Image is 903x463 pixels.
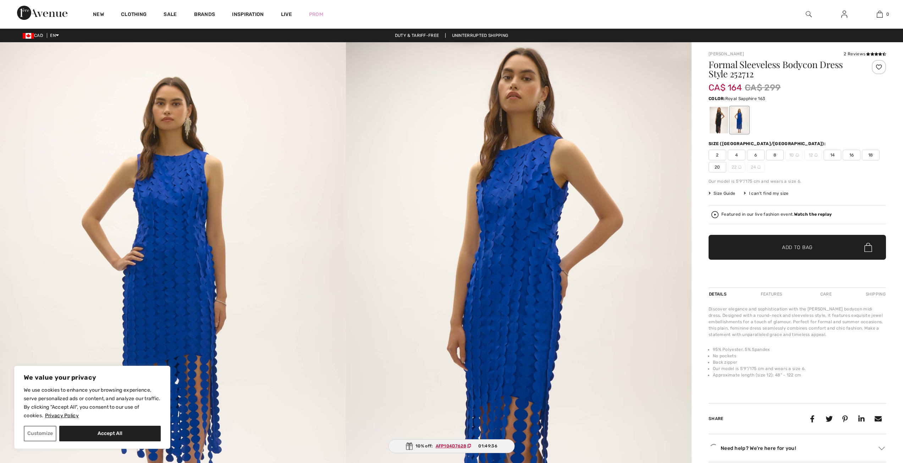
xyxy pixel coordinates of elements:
[877,10,883,18] img: My Bag
[879,447,885,450] img: Arrow2.svg
[713,372,886,378] li: Approximate length (size 12): 48" - 122 cm
[309,11,323,18] a: Prom
[794,212,832,217] strong: Watch the replay
[814,288,838,301] div: Care
[841,10,847,18] img: My Info
[194,11,215,19] a: Brands
[836,10,853,19] a: Sign In
[745,81,781,94] span: CA$ 299
[806,10,812,18] img: search the website
[59,426,161,441] button: Accept All
[747,150,765,160] span: 6
[709,190,735,197] span: Size Guide
[721,212,832,217] div: Featured in our live fashion event.
[795,153,799,157] img: ring-m.svg
[713,346,886,353] li: 95% Polyester, 5% Spandex
[709,416,723,421] span: Share
[710,107,728,133] div: Black
[766,150,784,160] span: 8
[747,162,765,172] span: 24
[785,150,803,160] span: 10
[709,178,886,184] div: Our model is 5'9"/175 cm and wears a size 6.
[804,150,822,160] span: 12
[713,359,886,365] li: Back zipper
[24,426,56,441] button: Customize
[730,107,749,133] div: Royal Sapphire 163
[23,33,34,39] img: Canadian Dollar
[862,150,880,160] span: 18
[14,366,170,449] div: We value your privacy
[814,153,818,157] img: ring-m.svg
[388,439,515,453] div: 10% off:
[23,33,46,38] span: CAD
[45,412,79,419] a: Privacy Policy
[782,244,813,251] span: Add to Bag
[709,235,886,260] button: Add to Bag
[709,51,744,56] a: [PERSON_NAME]
[232,11,264,19] span: Inspiration
[121,11,147,19] a: Clothing
[709,306,886,338] div: Discover elegance and sophistication with the [PERSON_NAME] bodycon midi dress. Designed with a r...
[709,162,726,172] span: 20
[728,162,745,172] span: 22
[864,243,872,252] img: Bag.svg
[744,190,788,197] div: I can't find my size
[709,150,726,160] span: 2
[864,288,886,301] div: Shipping
[709,443,886,453] div: Need help? We're here for you!
[50,33,59,38] span: EN
[93,11,104,19] a: New
[709,96,725,101] span: Color:
[164,11,177,19] a: Sale
[713,365,886,372] li: Our model is 5'9"/175 cm and wears a size 6.
[406,442,413,450] img: Gift.svg
[24,373,161,382] p: We value your privacy
[17,6,67,20] img: 1ère Avenue
[738,165,742,169] img: ring-m.svg
[757,165,761,169] img: ring-m.svg
[755,288,788,301] div: Features
[281,11,292,18] a: Live
[709,60,857,78] h1: Formal Sleeveless Bodycon Dress Style 252712
[844,51,886,57] div: 2 Reviews
[478,443,497,449] span: 01:49:36
[709,76,742,93] span: CA$ 164
[709,288,728,301] div: Details
[709,140,827,147] div: Size ([GEOGRAPHIC_DATA]/[GEOGRAPHIC_DATA]):
[862,10,897,18] a: 0
[824,150,841,160] span: 14
[713,353,886,359] li: No pockets
[728,150,745,160] span: 4
[711,211,718,218] img: Watch the replay
[843,150,860,160] span: 16
[436,443,466,448] ins: AFP104D7628
[886,11,889,17] span: 0
[24,386,161,420] p: We use cookies to enhance your browsing experience, serve personalized ads or content, and analyz...
[725,96,765,101] span: Royal Sapphire 163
